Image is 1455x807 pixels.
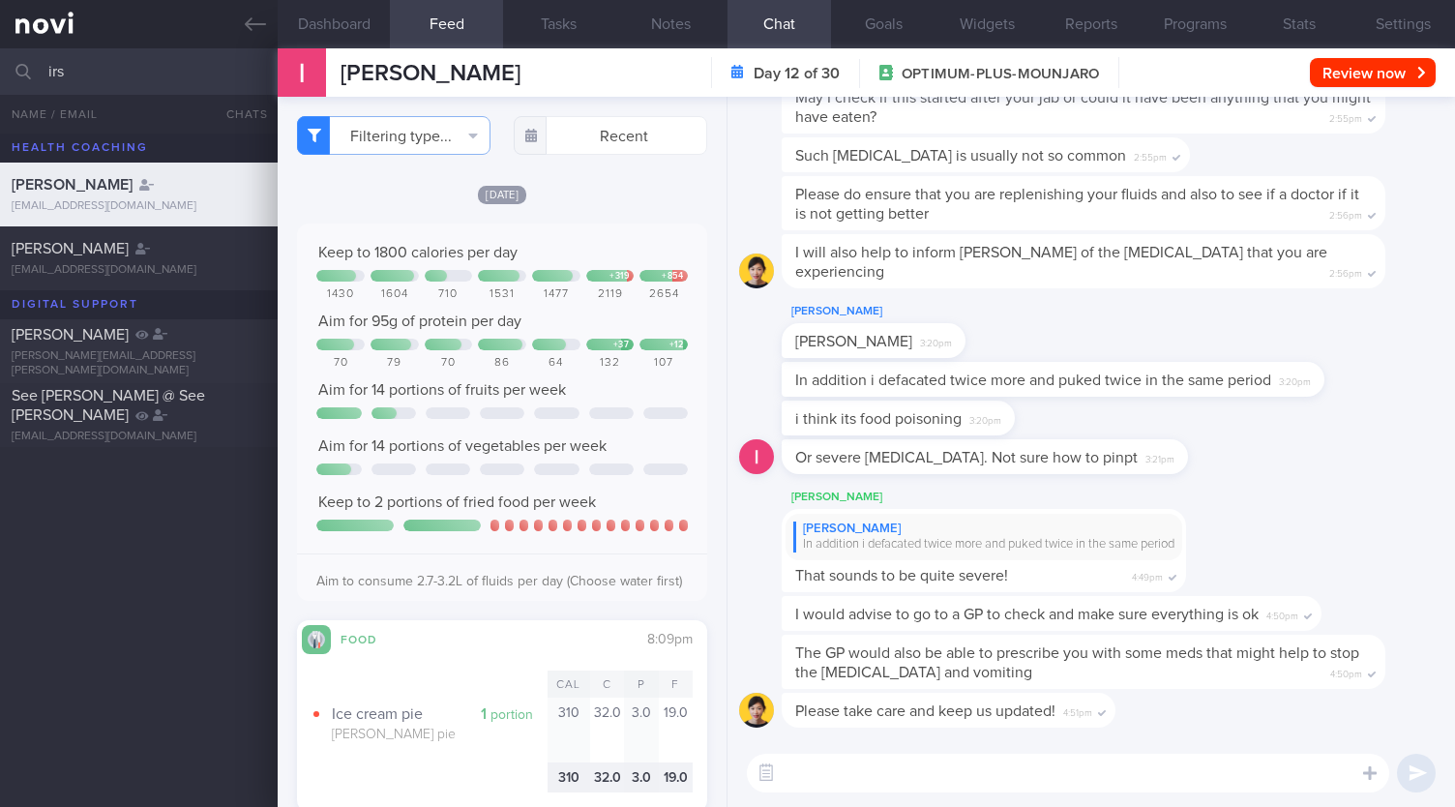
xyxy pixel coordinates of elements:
[754,64,840,83] strong: Day 12 of 30
[312,698,547,763] button: 1 portion Ice cream pie [PERSON_NAME] pie
[782,300,1024,323] div: [PERSON_NAME]
[318,382,566,398] span: Aim for 14 portions of fruits per week
[1132,566,1163,584] span: 4:49pm
[795,187,1359,222] span: Please do ensure that you are replenishing your fluids and also to see if a doctor if it is not g...
[659,762,693,792] div: 19.0
[795,703,1055,719] span: Please take care and keep us updated!
[341,62,520,85] span: [PERSON_NAME]
[624,762,658,792] div: 3.0
[332,704,547,724] div: Ice cream pie
[920,332,952,350] span: 3:20pm
[902,65,1099,84] span: OPTIMUM-PLUS-MOUNJARO
[316,575,682,588] span: Aim to consume 2.7-3.2L of fluids per day (Choose water first)
[12,349,266,378] div: [PERSON_NAME][EMAIL_ADDRESS][PERSON_NAME][DOMAIN_NAME]
[478,186,526,204] span: [DATE]
[12,177,133,193] span: [PERSON_NAME]
[639,356,688,371] div: 107
[624,671,658,698] div: P
[371,356,419,371] div: 79
[1329,262,1362,281] span: 2:56pm
[793,522,1174,537] div: [PERSON_NAME]
[795,373,1271,388] span: In addition i defacated twice more and puked twice in the same period
[659,698,693,763] div: 19.0
[586,356,635,371] div: 132
[795,607,1259,622] span: I would advise to go to a GP to check and make sure everything is ok
[1329,204,1362,223] span: 2:56pm
[586,287,635,302] div: 2119
[1310,58,1436,87] button: Review now
[795,90,1371,125] span: May I check if this started after your jab or could it have been anything that you might have eaten?
[639,287,688,302] div: 2654
[969,409,1001,428] span: 3:20pm
[662,271,683,282] div: + 854
[795,334,912,349] span: [PERSON_NAME]
[490,708,533,722] small: portion
[532,287,580,302] div: 1477
[795,148,1126,164] span: Such [MEDICAL_DATA] is usually not so common
[12,430,266,444] div: [EMAIL_ADDRESS][DOMAIN_NAME]
[478,287,526,302] div: 1531
[624,698,658,763] div: 3.0
[548,698,590,763] div: 310
[318,245,518,260] span: Keep to 1800 calories per day
[318,494,596,510] span: Keep to 2 portions of fried food per week
[297,116,490,155] button: Filtering type...
[647,633,693,646] span: 8:09pm
[425,287,473,302] div: 710
[12,199,266,214] div: [EMAIL_ADDRESS][DOMAIN_NAME]
[609,271,629,282] div: + 319
[316,287,365,302] div: 1430
[12,327,129,343] span: [PERSON_NAME]
[316,356,365,371] div: 70
[200,95,278,134] button: Chats
[532,356,580,371] div: 64
[1279,371,1311,389] span: 3:20pm
[12,241,129,256] span: [PERSON_NAME]
[659,671,693,698] div: F
[548,762,590,792] div: 310
[1329,107,1362,126] span: 2:55pm
[12,388,205,423] span: See [PERSON_NAME] @ See [PERSON_NAME]
[1063,702,1092,720] span: 4:51pm
[425,356,473,371] div: 70
[1145,448,1174,466] span: 3:21pm
[795,245,1327,280] span: I will also help to inform [PERSON_NAME] of the [MEDICAL_DATA] that you are experiencing
[613,340,630,350] div: + 37
[318,314,521,329] span: Aim for 95g of protein per day
[795,645,1359,680] span: The GP would also be able to prescribe you with some meds that might help to stop the [MEDICAL_DA...
[332,727,547,744] div: [PERSON_NAME] pie
[795,568,1008,583] span: That sounds to be quite severe!
[1134,146,1167,164] span: 2:55pm
[795,411,962,427] span: i think its food poisoning
[481,706,487,722] strong: 1
[590,698,624,763] div: 32.0
[782,486,1244,509] div: [PERSON_NAME]
[793,537,1174,553] div: In addition i defacated twice more and puked twice in the same period
[318,438,607,454] span: Aim for 14 portions of vegetables per week
[1330,663,1362,681] span: 4:50pm
[795,450,1138,465] span: Or severe [MEDICAL_DATA]. Not sure how to pinpt
[478,356,526,371] div: 86
[1266,605,1298,623] span: 4:50pm
[12,263,266,278] div: [EMAIL_ADDRESS][DOMAIN_NAME]
[590,671,624,698] div: C
[669,340,684,350] div: + 12
[331,630,408,646] div: Food
[590,762,624,792] div: 32.0
[371,287,419,302] div: 1604
[548,671,590,698] div: Cal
